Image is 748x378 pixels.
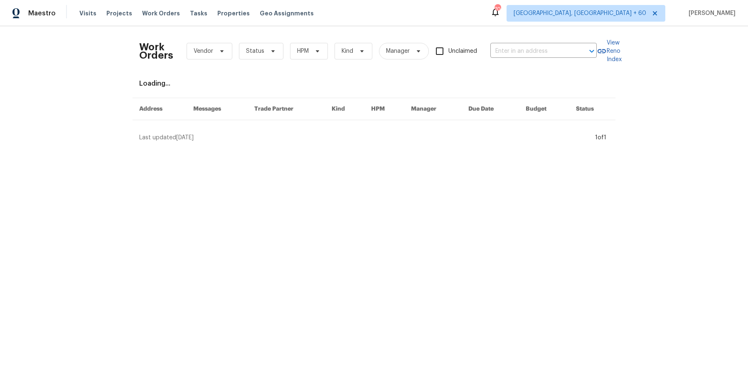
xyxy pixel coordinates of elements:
[569,98,615,120] th: Status
[176,135,194,141] span: [DATE]
[194,47,213,55] span: Vendor
[106,9,132,17] span: Projects
[404,98,462,120] th: Manager
[79,9,96,17] span: Visits
[364,98,404,120] th: HPM
[297,47,309,55] span: HPM
[246,47,264,55] span: Status
[514,9,646,17] span: [GEOGRAPHIC_DATA], [GEOGRAPHIC_DATA] + 60
[386,47,410,55] span: Manager
[586,45,598,57] button: Open
[190,10,207,16] span: Tasks
[495,5,500,13] div: 700
[490,45,573,58] input: Enter in an address
[462,98,519,120] th: Due Date
[139,133,593,142] div: Last updated
[325,98,364,120] th: Kind
[519,98,569,120] th: Budget
[260,9,314,17] span: Geo Assignments
[448,47,477,56] span: Unclaimed
[142,9,180,17] span: Work Orders
[187,98,248,120] th: Messages
[595,133,606,142] div: 1 of 1
[133,98,187,120] th: Address
[685,9,736,17] span: [PERSON_NAME]
[139,43,173,59] h2: Work Orders
[248,98,325,120] th: Trade Partner
[217,9,250,17] span: Properties
[139,79,609,88] div: Loading...
[342,47,353,55] span: Kind
[597,39,622,64] a: View Reno Index
[28,9,56,17] span: Maestro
